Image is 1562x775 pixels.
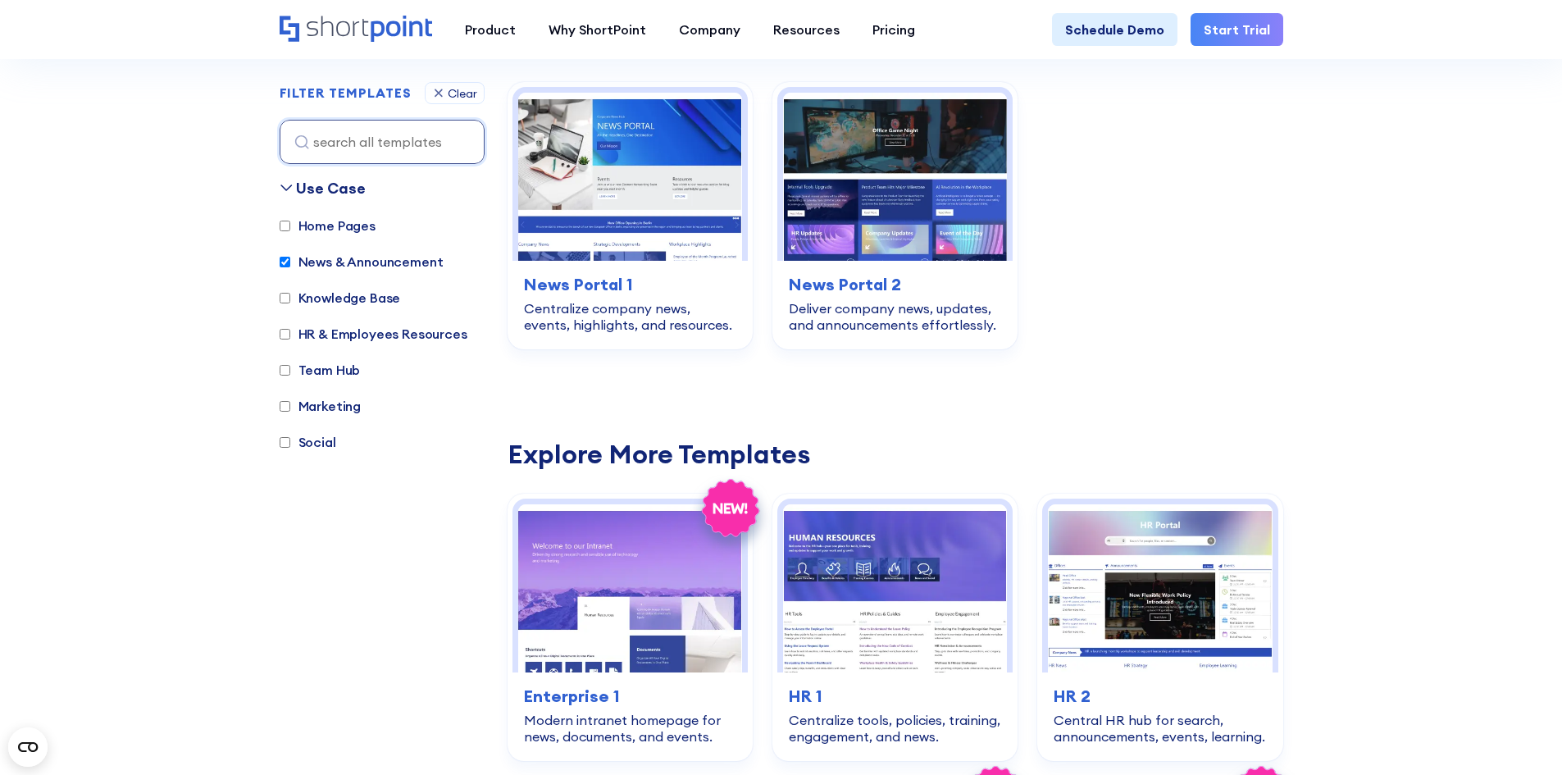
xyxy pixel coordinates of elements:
[280,432,336,452] label: Social
[465,20,516,39] div: Product
[518,504,742,672] img: Enterprise 1 – SharePoint Homepage Design: Modern intranet homepage for news, documents, and events.
[280,293,290,303] input: Knowledge Base
[789,272,1001,297] h3: News Portal 2
[772,82,1018,349] a: News Portal 2 – SharePoint News Post Template: Deliver company news, updates, and announcements e...
[663,13,757,46] a: Company
[773,20,840,39] div: Resources
[508,441,1283,467] div: Explore More Templates
[280,221,290,231] input: Home Pages
[1052,13,1177,46] a: Schedule Demo
[532,13,663,46] a: Why ShortPoint
[296,177,366,199] div: Use Case
[508,82,753,349] a: Marketing 2 – SharePoint Online Communication Site: Centralize company news, events, highlights, ...
[280,329,290,340] input: HR & Employees Resources
[679,20,740,39] div: Company
[789,300,1001,333] div: Deliver company news, updates, and announcements effortlessly.
[524,300,736,333] div: Centralize company news, events, highlights, and resources.
[1048,504,1272,672] img: HR 2 - HR Intranet Portal: Central HR hub for search, announcements, events, learning.
[1191,13,1283,46] a: Start Trial
[789,712,1001,745] div: Centralize tools, policies, training, engagement, and news.
[280,360,361,380] label: Team Hub
[772,494,1018,761] a: HR 1 – Human Resources Template: Centralize tools, policies, training, engagement, and news.HR 1C...
[280,288,401,308] label: Knowledge Base
[280,16,432,43] a: Home
[449,13,532,46] a: Product
[508,494,753,761] a: Enterprise 1 – SharePoint Homepage Design: Modern intranet homepage for news, documents, and even...
[549,20,646,39] div: Why ShortPoint
[280,120,485,164] input: search all templates
[8,727,48,767] button: Open CMP widget
[1037,494,1282,761] a: HR 2 - HR Intranet Portal: Central HR hub for search, announcements, events, learning.HR 2Central...
[448,88,477,99] div: Clear
[280,401,290,412] input: Marketing
[1054,684,1266,709] h3: HR 2
[1480,696,1562,775] div: Chat Widget
[280,86,412,101] h2: FILTER TEMPLATES
[789,684,1001,709] h3: HR 1
[280,216,376,235] label: Home Pages
[524,684,736,709] h3: Enterprise 1
[280,324,467,344] label: HR & Employees Resources
[518,93,742,261] img: Marketing 2 – SharePoint Online Communication Site: Centralize company news, events, highlights, ...
[280,437,290,448] input: Social
[280,396,362,416] label: Marketing
[1480,696,1562,775] iframe: To enrich screen reader interactions, please activate Accessibility in Grammarly extension settings
[872,20,915,39] div: Pricing
[856,13,931,46] a: Pricing
[524,712,736,745] div: Modern intranet homepage for news, documents, and events.
[524,272,736,297] h3: News Portal 1
[783,504,1007,672] img: HR 1 – Human Resources Template: Centralize tools, policies, training, engagement, and news.
[280,252,444,271] label: News & Announcement
[783,93,1007,261] img: News Portal 2 – SharePoint News Post Template: Deliver company news, updates, and announcements e...
[757,13,856,46] a: Resources
[1054,712,1266,745] div: Central HR hub for search, announcements, events, learning.
[280,365,290,376] input: Team Hub
[280,257,290,267] input: News & Announcement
